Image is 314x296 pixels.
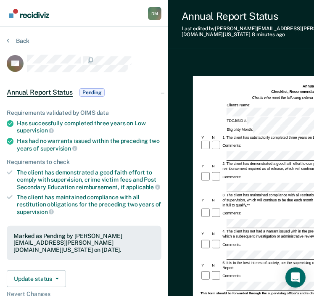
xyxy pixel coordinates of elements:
span: Pending [79,88,105,97]
span: Annual Report Status [7,88,73,97]
div: N [211,231,222,236]
div: Open Intercom Messenger [285,267,306,288]
div: Y [201,198,211,203]
button: Profile dropdown button [148,7,161,20]
div: Y [201,231,211,236]
div: Comments: [222,143,242,148]
span: supervision [40,145,77,152]
img: Recidiviz [9,9,49,18]
div: N [211,135,222,140]
div: N [211,263,222,268]
div: Has had no warrants issued within the preceding two years of [17,137,161,152]
div: Comments: [222,273,242,278]
button: Update status [7,270,66,287]
div: Marked as Pending by [PERSON_NAME][EMAIL_ADDRESS][PERSON_NAME][DOMAIN_NAME][US_STATE] on [DATE]. [13,233,155,254]
div: Comments: [222,211,242,216]
span: 8 minutes ago [252,32,285,37]
div: Comments: [222,174,242,180]
span: supervision [17,127,54,134]
div: Y [201,263,211,268]
div: Requirements to check [7,159,161,166]
div: Requirements validated by OIMS data [7,109,161,116]
span: supervision [17,209,54,215]
div: Y [201,164,211,169]
button: Back [7,37,29,45]
div: N [211,164,222,169]
div: Comments: [222,242,242,247]
div: Has successfully completed three years on Low [17,120,161,134]
div: D M [148,7,161,20]
div: The client has demonstrated a good faith effort to comply with supervision, crime victim fees and... [17,169,161,190]
div: N [211,198,222,203]
div: Y [201,135,211,140]
div: The client has maintained compliance with all restitution obligations for the preceding two years of [17,194,161,215]
span: applicable [126,184,160,190]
